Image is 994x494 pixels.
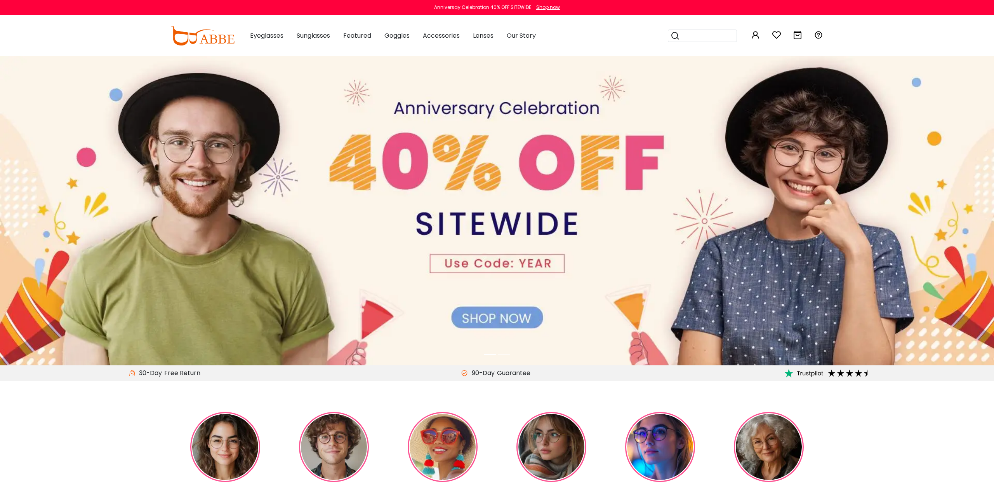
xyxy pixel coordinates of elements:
span: Featured [343,31,371,40]
span: Our Story [507,31,536,40]
div: Anniversay Celebration 40% OFF SITEWIDE [434,4,531,11]
span: Lenses [473,31,494,40]
a: Shop now [532,4,560,10]
img: abbeglasses.com [171,26,235,45]
span: Accessories [423,31,460,40]
img: Reading [516,412,586,482]
span: 90-Day [468,368,495,378]
div: Guarantee [495,368,533,378]
span: Eyeglasses [250,31,283,40]
span: Goggles [384,31,410,40]
div: Shop now [536,4,560,11]
img: Progressives [734,412,804,482]
img: Rx Sunglasses [408,412,478,482]
span: 30-Day [135,368,162,378]
img: Women [190,412,260,482]
img: Men [299,412,369,482]
span: Sunglasses [297,31,330,40]
img: Blue Light [625,412,695,482]
div: Free Return [162,368,203,378]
